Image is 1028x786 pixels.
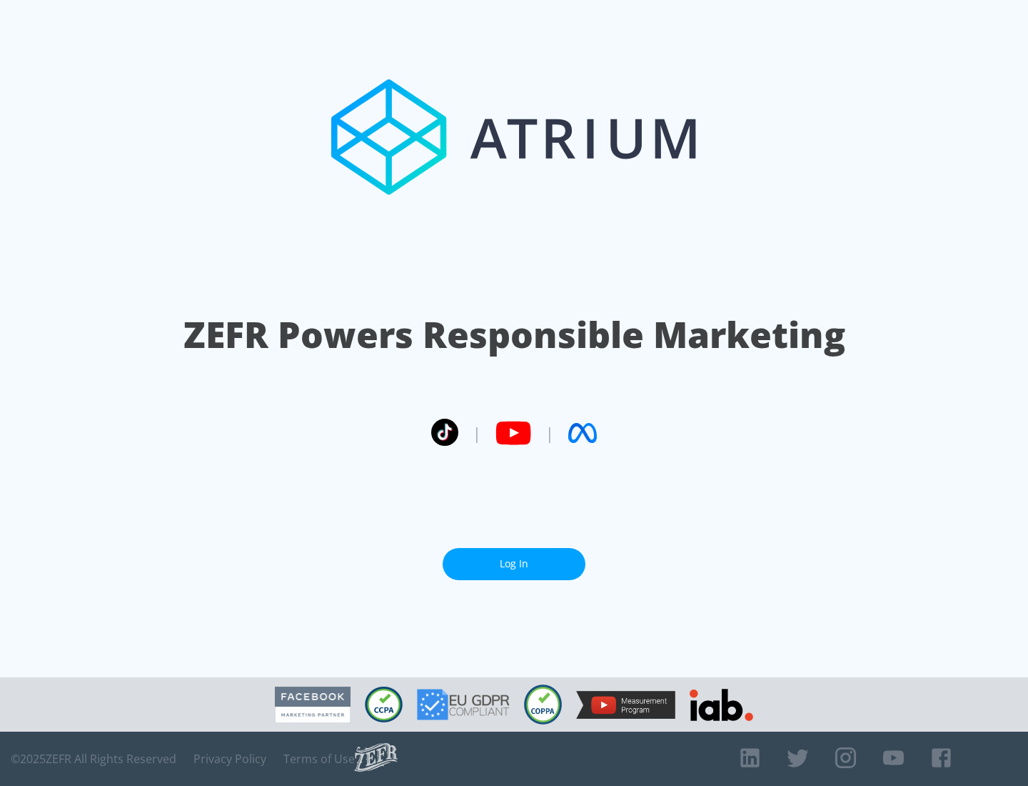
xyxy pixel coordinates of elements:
span: | [473,422,481,444]
img: CCPA Compliant [365,687,403,722]
img: Facebook Marketing Partner [275,687,351,723]
span: | [545,422,554,444]
a: Log In [443,548,585,580]
a: Privacy Policy [193,752,266,766]
a: Terms of Use [283,752,355,766]
span: © 2025 ZEFR All Rights Reserved [11,752,176,766]
h1: ZEFR Powers Responsible Marketing [183,310,845,359]
img: GDPR Compliant [417,689,510,720]
img: COPPA Compliant [524,685,562,725]
img: YouTube Measurement Program [576,691,675,719]
img: IAB [690,689,753,721]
